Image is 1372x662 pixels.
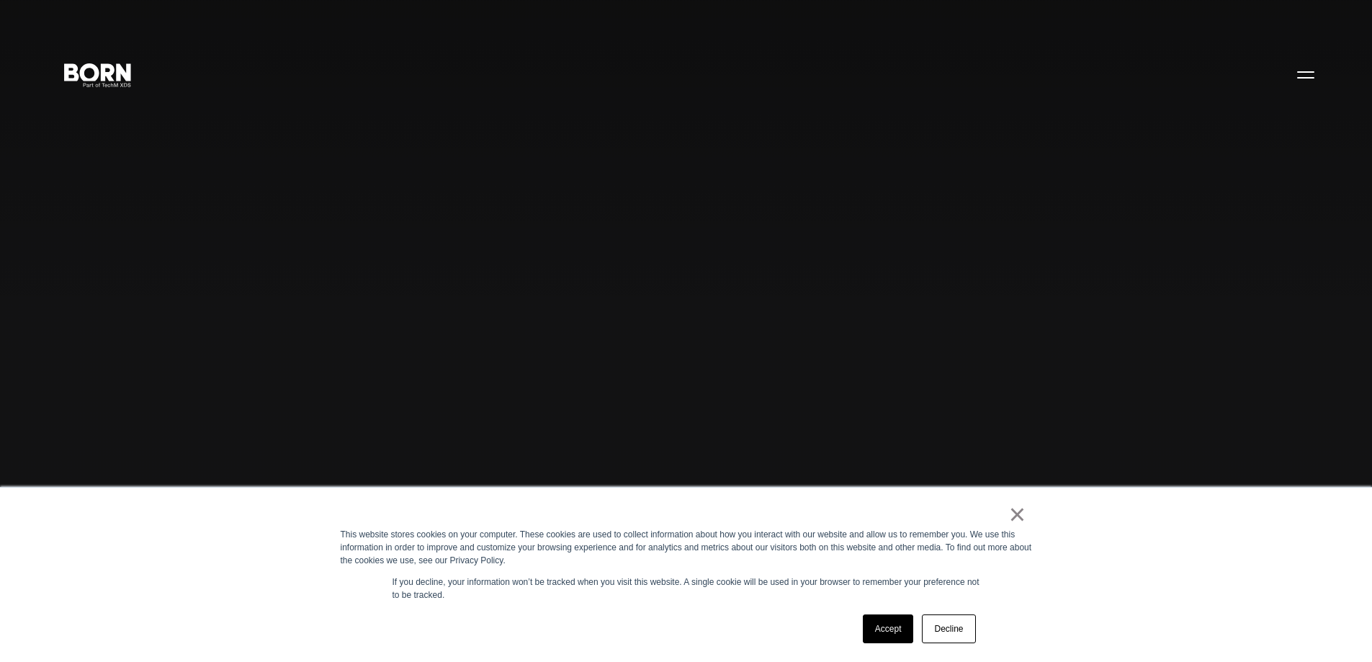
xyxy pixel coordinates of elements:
button: Open [1288,59,1323,89]
a: Decline [922,614,975,643]
a: Accept [863,614,914,643]
a: × [1009,508,1026,521]
div: This website stores cookies on your computer. These cookies are used to collect information about... [341,528,1032,567]
p: If you decline, your information won’t be tracked when you visit this website. A single cookie wi... [393,576,980,601]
